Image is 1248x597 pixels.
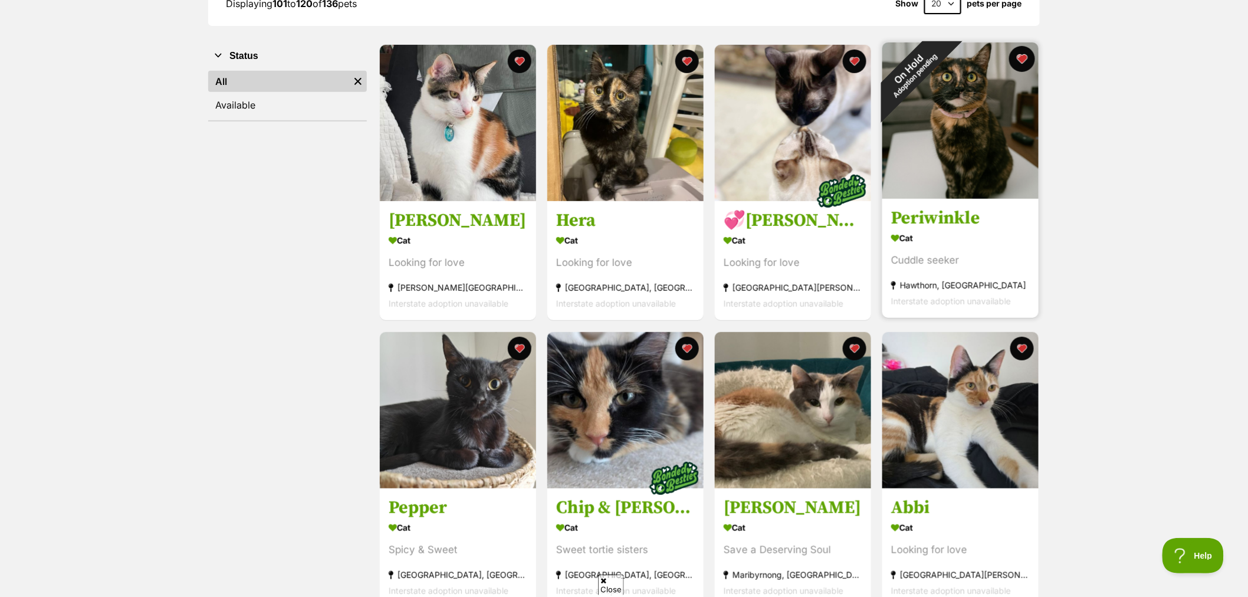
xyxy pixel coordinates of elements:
button: favourite [843,50,866,73]
div: Save a Deserving Soul [724,542,862,558]
span: Adoption pending [892,53,939,100]
div: [GEOGRAPHIC_DATA], [GEOGRAPHIC_DATA] [556,280,695,296]
button: favourite [508,50,531,73]
button: favourite [1010,337,1034,360]
span: Interstate adoption unavailable [724,299,843,309]
div: Cat [891,519,1030,536]
div: Hawthorn, [GEOGRAPHIC_DATA] [891,278,1030,294]
div: [GEOGRAPHIC_DATA], [GEOGRAPHIC_DATA] [556,567,695,583]
span: Interstate adoption unavailable [724,586,843,596]
button: favourite [675,337,699,360]
div: On Hold [860,20,963,123]
span: Interstate adoption unavailable [556,299,676,309]
div: Cat [724,232,862,250]
div: Cat [556,519,695,536]
img: Angelina [715,332,871,488]
div: [GEOGRAPHIC_DATA][PERSON_NAME][GEOGRAPHIC_DATA] [724,280,862,296]
div: Cat [556,232,695,250]
div: [PERSON_NAME][GEOGRAPHIC_DATA], [GEOGRAPHIC_DATA] [389,280,527,296]
button: favourite [508,337,531,360]
button: favourite [843,337,866,360]
span: Interstate adoption unavailable [556,586,676,596]
div: Cat [891,230,1030,247]
a: All [208,71,349,92]
a: Hera Cat Looking for love [GEOGRAPHIC_DATA], [GEOGRAPHIC_DATA] Interstate adoption unavailable fa... [547,201,704,321]
img: bonded besties [645,449,704,508]
img: Periwinkle [882,42,1039,199]
a: [PERSON_NAME] Cat Looking for love [PERSON_NAME][GEOGRAPHIC_DATA], [GEOGRAPHIC_DATA] Interstate a... [380,201,536,321]
button: favourite [675,50,699,73]
div: Cat [724,519,862,536]
button: favourite [1009,46,1035,72]
img: Pepper [380,332,536,488]
a: On HoldAdoption pending [882,189,1039,201]
div: Looking for love [891,542,1030,558]
div: Maribyrnong, [GEOGRAPHIC_DATA] [724,567,862,583]
img: bonded besties [812,162,871,221]
h3: Abbi [891,497,1030,519]
h3: Periwinkle [891,208,1030,230]
div: Cat [389,232,527,250]
img: 💞Ann & Dean💞 [715,45,871,201]
a: Remove filter [349,71,367,92]
h3: 💞[PERSON_NAME] & [PERSON_NAME]💞 [724,210,862,232]
div: Cat [389,519,527,536]
div: Looking for love [724,255,862,271]
span: Interstate adoption unavailable [891,297,1011,307]
h3: [PERSON_NAME] [724,497,862,519]
span: Interstate adoption unavailable [389,586,508,596]
div: Looking for love [389,255,527,271]
a: Available [208,94,367,116]
span: Interstate adoption unavailable [389,299,508,309]
span: Close [598,575,624,595]
img: lucia [380,45,536,201]
div: Spicy & Sweet [389,542,527,558]
h3: Hera [556,210,695,232]
div: Status [208,68,367,120]
a: 💞[PERSON_NAME] & [PERSON_NAME]💞 Cat Looking for love [GEOGRAPHIC_DATA][PERSON_NAME][GEOGRAPHIC_DA... [715,201,871,321]
a: Periwinkle Cat Cuddle seeker Hawthorn, [GEOGRAPHIC_DATA] Interstate adoption unavailable favourite [882,199,1039,319]
img: Abbi [882,332,1039,488]
h3: Chip & [PERSON_NAME] [556,497,695,519]
iframe: Help Scout Beacon - Open [1162,538,1224,573]
div: Cuddle seeker [891,253,1030,269]
div: [GEOGRAPHIC_DATA], [GEOGRAPHIC_DATA] [389,567,527,583]
h3: Pepper [389,497,527,519]
span: Interstate adoption unavailable [891,586,1011,596]
div: Sweet tortie sisters [556,542,695,558]
img: Hera [547,45,704,201]
div: [GEOGRAPHIC_DATA][PERSON_NAME][GEOGRAPHIC_DATA] [891,567,1030,583]
img: Chip & Dale [547,332,704,488]
button: Status [208,48,367,64]
div: Looking for love [556,255,695,271]
h3: [PERSON_NAME] [389,210,527,232]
